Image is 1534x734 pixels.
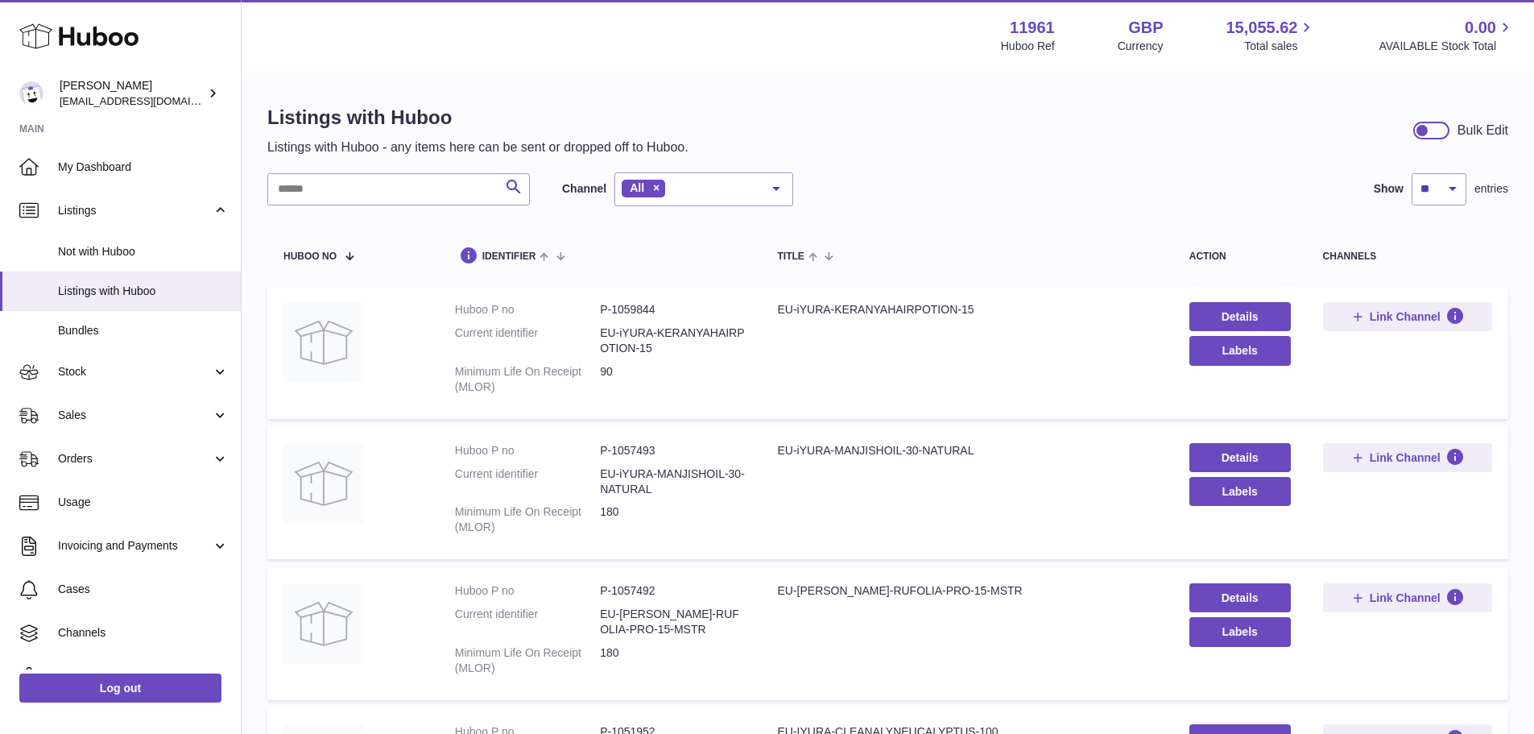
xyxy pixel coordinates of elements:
span: Huboo no [283,251,337,262]
span: Usage [58,495,229,510]
span: Bundles [58,323,229,338]
strong: 11961 [1010,17,1055,39]
dt: Current identifier [455,326,600,356]
span: My Dashboard [58,160,229,175]
dd: P-1057493 [600,443,745,458]
strong: GBP [1128,17,1163,39]
span: Total sales [1244,39,1316,54]
button: Link Channel [1323,583,1492,612]
span: Link Channel [1370,591,1441,605]
dt: Huboo P no [455,583,600,599]
button: Link Channel [1323,443,1492,472]
div: Currency [1118,39,1164,54]
span: Channels [58,625,229,641]
span: Not with Huboo [58,244,229,259]
dd: 180 [600,504,745,535]
span: [EMAIL_ADDRESS][DOMAIN_NAME] [60,94,237,107]
img: EU-iYURA-KERANYAHAIRPOTION-15 [283,302,364,383]
span: title [777,251,804,262]
dt: Minimum Life On Receipt (MLOR) [455,645,600,676]
span: entries [1474,181,1508,197]
dd: EU-iYURA-MANJISHOIL-30-NATURAL [600,467,745,497]
span: 15,055.62 [1226,17,1297,39]
div: channels [1323,251,1492,262]
img: EU-iYURA-MANJISHOIL-30-NATURAL [283,443,364,524]
button: Link Channel [1323,302,1492,331]
p: Listings with Huboo - any items here can be sent or dropped off to Huboo. [267,139,688,156]
dt: Minimum Life On Receipt (MLOR) [455,364,600,395]
span: All [630,181,644,194]
span: AVAILABLE Stock Total [1379,39,1515,54]
a: 15,055.62 Total sales [1226,17,1316,54]
img: EU-AMOD-RUFOLIA-PRO-15-MSTR [283,583,364,664]
div: action [1189,251,1291,262]
div: EU-iYURA-MANJISHOIL-30-NATURAL [777,443,1156,458]
button: Labels [1189,336,1291,365]
span: Listings [58,203,212,218]
span: Sales [58,408,212,423]
div: [PERSON_NAME] [60,78,205,109]
div: EU-[PERSON_NAME]-RUFOLIA-PRO-15-MSTR [777,583,1156,599]
dd: EU-iYURA-KERANYAHAIRPOTION-15 [600,326,745,356]
span: Orders [58,451,212,467]
dd: EU-[PERSON_NAME]-RUFOLIA-PRO-15-MSTR [600,607,745,637]
button: Labels [1189,477,1291,506]
span: Link Channel [1370,450,1441,465]
span: identifier [482,251,536,262]
dt: Huboo P no [455,443,600,458]
dt: Current identifier [455,467,600,497]
dd: P-1059844 [600,302,745,317]
div: Bulk Edit [1458,122,1508,139]
span: Invoicing and Payments [58,538,212,554]
label: Show [1374,181,1404,197]
a: Log out [19,674,221,703]
span: Stock [58,364,212,379]
dd: P-1057492 [600,583,745,599]
span: Link Channel [1370,309,1441,324]
img: internalAdmin-11961@internal.huboo.com [19,81,43,106]
dt: Minimum Life On Receipt (MLOR) [455,504,600,535]
span: Listings with Huboo [58,284,229,299]
a: Details [1189,443,1291,472]
button: Labels [1189,617,1291,646]
span: Cases [58,582,229,597]
dt: Huboo P no [455,302,600,317]
a: Details [1189,302,1291,331]
span: Settings [58,669,229,684]
div: EU-iYURA-KERANYAHAIRPOTION-15 [777,302,1156,317]
label: Channel [562,181,606,197]
a: 0.00 AVAILABLE Stock Total [1379,17,1515,54]
dt: Current identifier [455,607,600,637]
dd: 90 [600,364,745,395]
span: 0.00 [1465,17,1496,39]
dd: 180 [600,645,745,676]
h1: Listings with Huboo [267,105,688,131]
a: Details [1189,583,1291,612]
div: Huboo Ref [1001,39,1055,54]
